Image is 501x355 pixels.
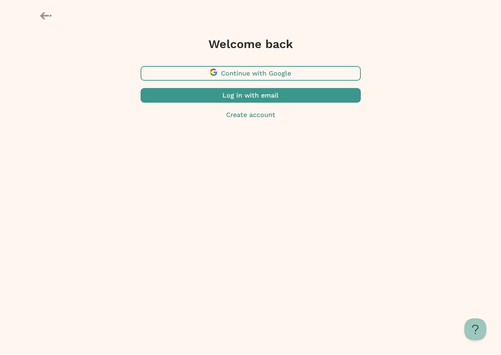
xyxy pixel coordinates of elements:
[141,88,361,103] button: Log in with email
[464,318,486,340] iframe: Toggle Customer Support
[141,37,361,51] h3: Welcome back
[141,110,361,120] button: Create account
[141,66,361,81] button: Continue with Google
